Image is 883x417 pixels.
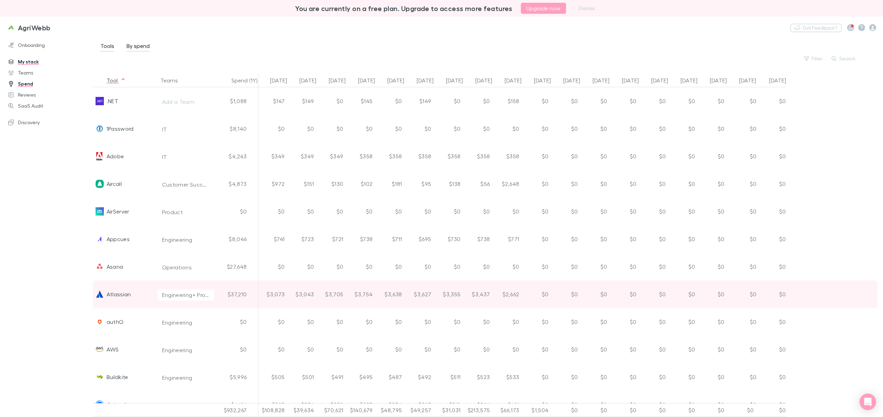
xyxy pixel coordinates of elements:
[288,115,317,142] div: $0
[434,170,464,198] div: $138
[639,198,669,225] div: $0
[757,253,786,280] div: $0
[710,73,735,87] button: [DATE]
[107,280,131,308] div: Atlassian
[258,115,288,142] div: $0
[727,308,757,336] div: $0
[7,23,15,32] img: AgriWebb's Logo
[405,115,434,142] div: $0
[493,280,522,308] div: $2,662
[217,280,258,308] div: $37,210
[698,225,727,253] div: $0
[757,363,786,391] div: $0
[158,179,214,190] button: Customer Success+ Sales
[522,308,552,336] div: $0
[158,317,214,328] button: Engineering
[552,308,581,336] div: $0
[610,115,639,142] div: $0
[18,23,51,32] h3: AgriWebb
[258,363,288,391] div: $505
[552,336,581,363] div: $0
[158,262,214,273] button: Operations
[757,336,786,363] div: $0
[698,115,727,142] div: $0
[639,336,669,363] div: $0
[727,336,757,363] div: $0
[610,363,639,391] div: $0
[581,87,610,115] div: $0
[346,115,376,142] div: $0
[581,363,610,391] div: $0
[346,336,376,363] div: $0
[581,253,610,280] div: $0
[639,142,669,170] div: $0
[96,318,104,326] img: auth0's Logo
[317,308,346,336] div: $0
[258,170,288,198] div: $972
[698,87,727,115] div: $0
[107,336,119,363] div: AWS
[622,73,647,87] button: [DATE]
[801,54,827,63] button: Filter
[258,308,288,336] div: $0
[522,170,552,198] div: $0
[107,170,122,198] div: Aircall
[522,115,552,142] div: $0
[552,253,581,280] div: $0
[162,153,167,161] div: IT
[581,280,610,308] div: $0
[96,152,104,160] img: Adobe Acrobat DC's Logo
[317,87,346,115] div: $0
[317,142,346,170] div: $349
[158,372,214,383] button: Engineering
[346,253,376,280] div: $0
[162,346,192,354] div: Engineering
[288,308,317,336] div: $0
[698,170,727,198] div: $0
[162,208,183,216] div: Product
[698,142,727,170] div: $0
[574,4,599,12] button: Dismiss
[669,115,698,142] div: $0
[434,198,464,225] div: $0
[270,73,295,87] button: [DATE]
[162,263,192,271] div: Operations
[639,115,669,142] div: $0
[581,115,610,142] div: $0
[96,373,104,381] img: Buildkite's Logo
[581,336,610,363] div: $0
[446,73,471,87] button: [DATE]
[552,363,581,391] div: $0
[505,73,530,87] button: [DATE]
[769,73,794,87] button: [DATE]
[1,78,97,89] a: Spend
[464,336,493,363] div: $0
[727,363,757,391] div: $0
[464,280,493,308] div: $3,437
[727,225,757,253] div: $0
[107,142,124,170] div: Adobe
[317,280,346,308] div: $3,705
[610,87,639,115] div: $0
[727,253,757,280] div: $0
[552,87,581,115] div: $0
[405,198,434,225] div: $0
[610,142,639,170] div: $0
[757,87,786,115] div: $0
[376,142,405,170] div: $358
[610,170,639,198] div: $0
[158,234,214,245] button: Engineering
[727,115,757,142] div: $0
[791,24,842,32] button: Got Feedback?
[669,253,698,280] div: $0
[698,363,727,391] div: $0
[757,280,786,308] div: $0
[464,170,493,198] div: $56
[107,253,123,280] div: Asana
[162,318,192,327] div: Engineering
[405,87,434,115] div: $149
[231,73,266,87] button: Spend (1Y)
[669,336,698,363] div: $0
[158,207,214,218] button: Product
[376,170,405,198] div: $181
